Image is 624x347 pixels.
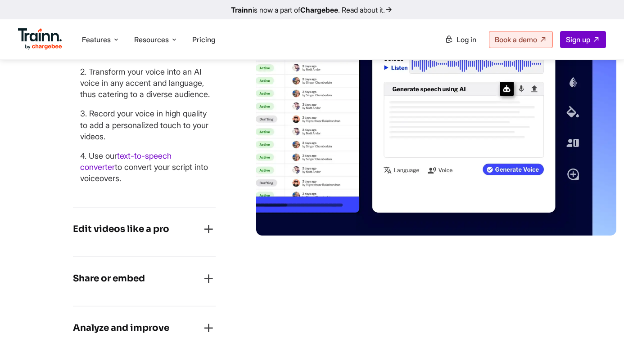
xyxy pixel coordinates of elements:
a: Sign up [560,31,606,48]
span: Resources [134,35,169,44]
span: Features [82,35,111,44]
iframe: Chat Widget [579,304,624,347]
span: Book a demo [495,35,537,44]
a: Book a demo [489,31,553,48]
h4: Share or embed [73,271,145,286]
p: 3. Record your voice in high quality to add a personalized touch to your videos. [80,108,216,142]
span: Log in [457,35,476,44]
h4: Analyze and improve [73,321,169,335]
b: Trainn [231,5,253,14]
a: Pricing [192,35,215,44]
a: Log in [439,31,482,48]
p: 4. Use our to convert your script into voiceovers. [80,150,216,184]
div: Chatwidget [579,304,624,347]
h4: Edit videos like a pro [73,222,169,236]
a: text-to-speech converter [80,151,172,172]
b: Chargebee [300,5,338,14]
p: 2. Transform your voice into an AI voice in any accent and language, thus catering to a diverse a... [80,66,216,100]
img: Trainn Logo [18,28,62,50]
span: Sign up [566,35,590,44]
